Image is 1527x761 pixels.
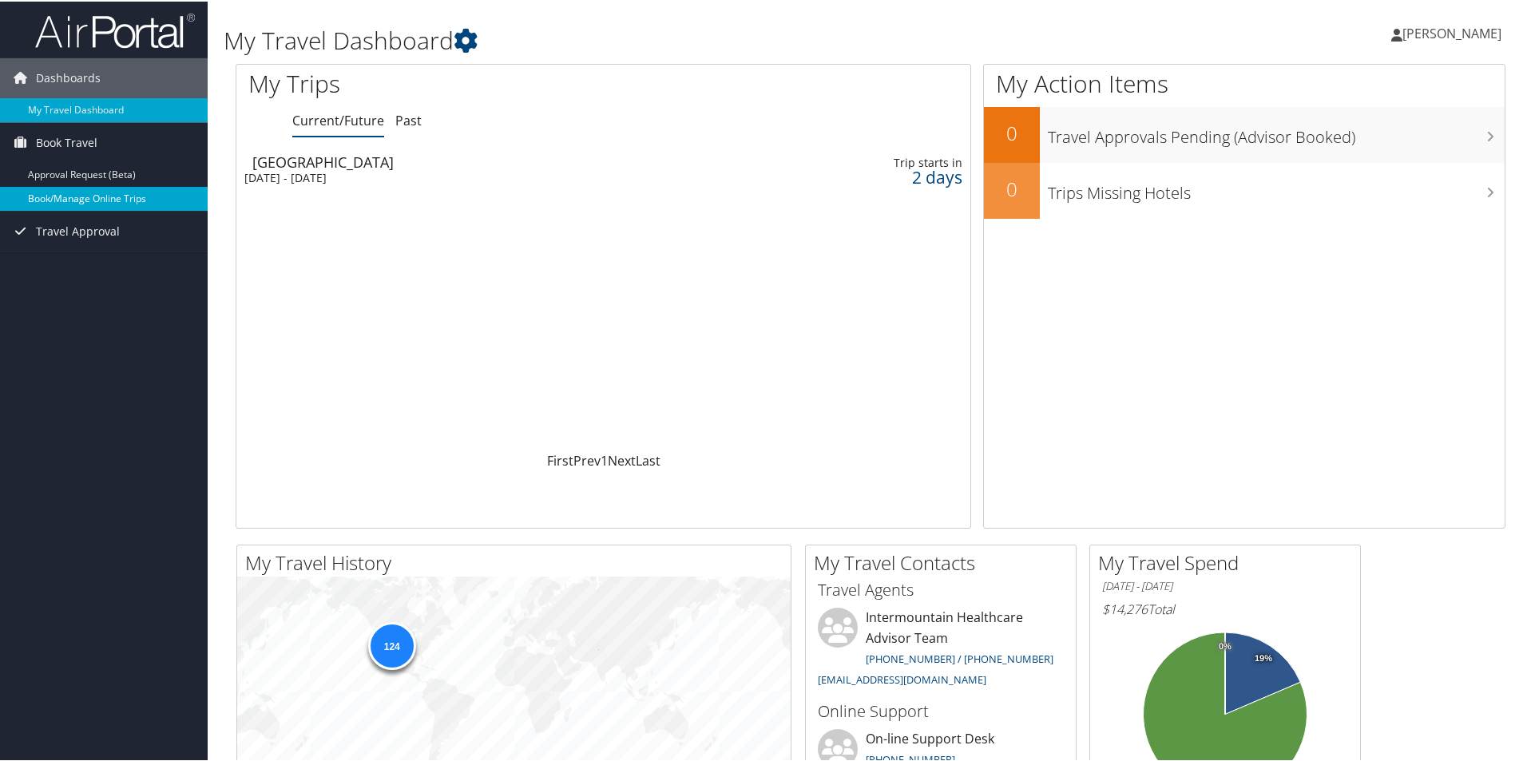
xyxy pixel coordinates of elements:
[984,118,1040,145] h2: 0
[601,450,608,468] a: 1
[1402,23,1501,41] span: [PERSON_NAME]
[36,57,101,97] span: Dashboards
[1102,599,1148,616] span: $14,276
[818,671,986,685] a: [EMAIL_ADDRESS][DOMAIN_NAME]
[984,174,1040,201] h2: 0
[796,154,962,168] div: Trip starts in
[573,450,601,468] a: Prev
[367,620,415,668] div: 124
[35,10,195,48] img: airportal-logo.png
[224,22,1086,56] h1: My Travel Dashboard
[1102,577,1348,593] h6: [DATE] - [DATE]
[818,577,1064,600] h3: Travel Agents
[252,153,703,168] div: [GEOGRAPHIC_DATA]
[1098,548,1360,575] h2: My Travel Spend
[1102,599,1348,616] h6: Total
[244,169,695,184] div: [DATE] - [DATE]
[248,65,652,99] h1: My Trips
[608,450,636,468] a: Next
[1219,640,1232,650] tspan: 0%
[1048,172,1505,203] h3: Trips Missing Hotels
[796,168,962,183] div: 2 days
[984,105,1505,161] a: 0Travel Approvals Pending (Advisor Booked)
[810,606,1072,692] li: Intermountain Healthcare Advisor Team
[1255,652,1272,662] tspan: 19%
[866,650,1053,664] a: [PHONE_NUMBER] / [PHONE_NUMBER]
[1391,8,1517,56] a: [PERSON_NAME]
[636,450,660,468] a: Last
[395,110,422,128] a: Past
[36,121,97,161] span: Book Travel
[984,161,1505,217] a: 0Trips Missing Hotels
[818,699,1064,721] h3: Online Support
[36,210,120,250] span: Travel Approval
[984,65,1505,99] h1: My Action Items
[245,548,791,575] h2: My Travel History
[814,548,1076,575] h2: My Travel Contacts
[292,110,384,128] a: Current/Future
[1048,117,1505,147] h3: Travel Approvals Pending (Advisor Booked)
[547,450,573,468] a: First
